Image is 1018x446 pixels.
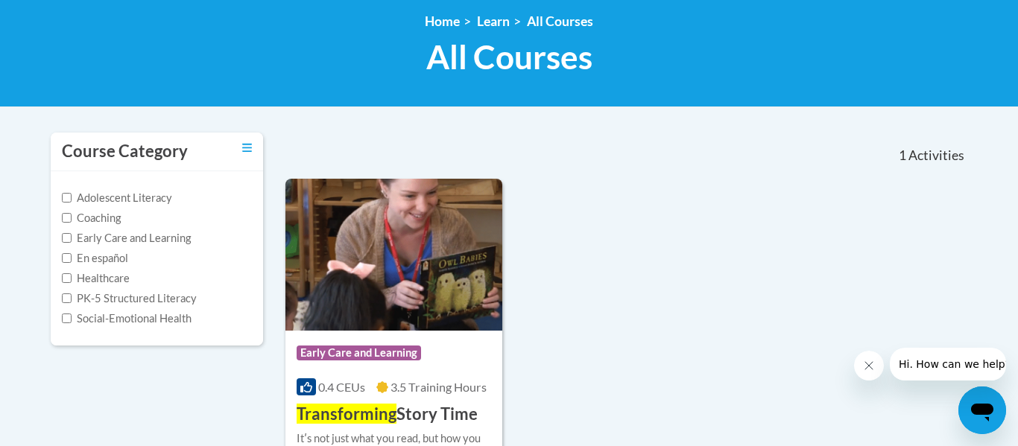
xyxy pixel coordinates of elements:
input: Checkbox for Options [62,293,72,303]
label: Adolescent Literacy [62,190,172,206]
label: Early Care and Learning [62,230,191,246]
label: Healthcare [62,270,130,287]
input: Checkbox for Options [62,253,72,263]
iframe: Close message [854,351,884,380]
input: Checkbox for Options [62,313,72,323]
label: Coaching [62,210,121,226]
img: Course Logo [285,179,502,331]
input: Checkbox for Options [62,273,72,283]
a: Toggle collapse [242,140,252,156]
span: Hi. How can we help? [9,10,121,22]
span: Transforming [297,404,396,424]
input: Checkbox for Options [62,213,72,223]
h3: Story Time [297,403,478,426]
span: All Courses [426,37,592,77]
label: Social-Emotional Health [62,310,192,327]
label: En español [62,250,128,267]
a: Home [425,13,460,29]
input: Checkbox for Options [62,233,72,243]
span: 1 [899,147,906,164]
span: Activities [908,147,964,164]
span: 3.5 Training Hours [391,380,487,394]
a: All Courses [527,13,593,29]
label: PK-5 Structured Literacy [62,290,197,307]
h3: Course Category [62,140,188,163]
span: Early Care and Learning [297,345,421,360]
a: Learn [477,13,510,29]
iframe: Message from company [890,348,1006,380]
iframe: Button to launch messaging window [958,386,1006,434]
input: Checkbox for Options [62,193,72,203]
span: 0.4 CEUs [318,380,365,394]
